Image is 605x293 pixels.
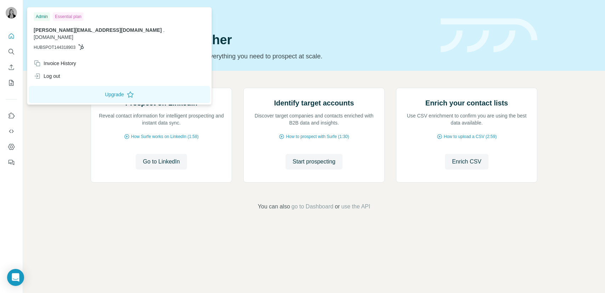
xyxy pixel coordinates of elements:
span: . [163,27,165,33]
span: [DOMAIN_NAME] [34,34,73,40]
p: Pick your starting point and we’ll provide everything you need to prospect at scale. [91,51,432,61]
div: Essential plan [53,12,84,21]
button: Upgrade [29,86,210,103]
div: Log out [34,73,60,80]
h2: Enrich your contact lists [425,98,508,108]
button: Go to LinkedIn [136,154,187,170]
div: Admin [34,12,50,21]
img: Avatar [6,7,17,18]
button: Dashboard [6,140,17,153]
p: Use CSV enrichment to confirm you are using the best data available. [403,112,530,126]
button: use the API [341,202,370,211]
p: Discover target companies and contacts enriched with B2B data and insights. [251,112,377,126]
span: Start prospecting [293,157,335,166]
div: Quick start [91,13,432,20]
button: Feedback [6,156,17,169]
span: Go to LinkedIn [143,157,180,166]
button: Quick start [6,30,17,42]
button: Enrich CSV [6,61,17,74]
span: Enrich CSV [452,157,481,166]
button: go to Dashboard [292,202,333,211]
h2: Identify target accounts [274,98,354,108]
button: Start prospecting [285,154,343,170]
button: Use Surfe on LinkedIn [6,109,17,122]
h1: Let’s prospect together [91,33,432,47]
span: [PERSON_NAME][EMAIL_ADDRESS][DOMAIN_NAME] [34,27,162,33]
button: Use Surfe API [6,125,17,138]
span: You can also [258,202,290,211]
span: How to prospect with Surfe (1:30) [286,133,349,140]
span: How Surfe works on LinkedIn (1:58) [131,133,199,140]
span: or [335,202,340,211]
div: Open Intercom Messenger [7,269,24,286]
span: HUBSPOT144318903 [34,44,75,51]
button: Search [6,45,17,58]
div: Invoice History [34,60,76,67]
button: Enrich CSV [445,154,488,170]
span: How to upload a CSV (2:59) [444,133,497,140]
p: Reveal contact information for intelligent prospecting and instant data sync. [98,112,225,126]
button: My lists [6,76,17,89]
img: banner [441,18,537,53]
